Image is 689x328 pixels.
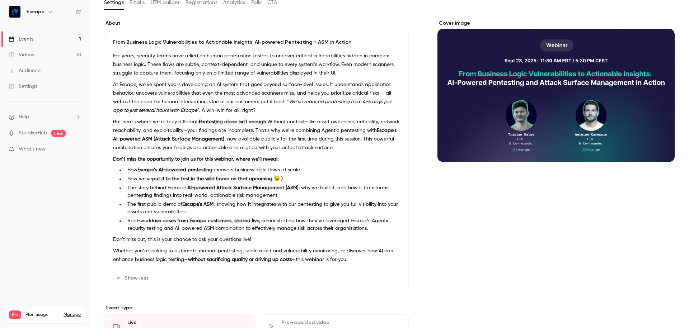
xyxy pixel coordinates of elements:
[113,39,400,46] p: From Business Logic Vulnerabilities to Actionable Insights: AI-powered Pentesting + ASM in Action
[152,176,283,181] strong: put it to the test in the wild (more on that upcoming 😉 )
[19,113,29,121] span: Help
[9,51,34,58] div: Videos
[113,118,400,152] p: But here’s where we’re truly different: Without context—like asset ownership, criticality, networ...
[113,157,278,162] strong: Don’t miss the opportunity to join us for this webinar, where we’ll reveal:
[437,20,675,162] section: Cover image
[125,175,400,183] li: How we’ve
[104,20,409,27] label: About
[27,8,44,15] h6: Escape
[199,119,267,124] strong: Pentesting alone isn't enough.
[9,67,41,74] div: Audience
[125,217,400,232] li: Real-world demonstrating how they’ve leveraged Escape’s Agentic security testing and AI-powered A...
[9,310,21,319] span: Pro
[113,247,400,264] p: Whether you’re looking to automate manual pentesting, scale asset and vulnerability monitoring, o...
[113,235,400,244] p: Don't miss out, this is your chance to ask your questions live!
[19,146,46,153] span: What's new
[125,166,400,174] li: How uncovers business logic flaws at scale
[188,257,292,262] strong: without sacrificing quality or driving up costs
[153,218,261,223] strong: use cases from Escape customers, shared live,
[72,146,81,153] iframe: Noticeable Trigger
[25,312,59,318] span: Plan usage
[51,130,66,137] span: new
[113,52,400,77] p: For years, security teams have relied on human penetration testers to uncover critical vulnerabil...
[104,304,409,312] p: Event type
[182,202,214,207] strong: Escape’s ASM
[9,113,81,121] li: help-dropdown-opener
[127,319,246,326] div: Live
[216,185,299,190] strong: Attack Surface Management (ASM)
[187,185,215,190] strong: AI-powered
[9,83,37,90] div: Settings
[125,201,400,216] li: The first public demo of , showing how it integrates with our pentesting to give you full visibil...
[125,184,400,199] li: The story behind Escape's : why we built it, and how it transforms pentesting findings into real-...
[9,35,33,43] div: Events
[437,20,675,27] label: Cover image
[64,312,81,318] a: Manage
[281,319,400,326] div: Pre-recorded video
[113,80,400,115] p: At Escape, we’ve spent years developing an AI system that goes beyond surface-level issues. It un...
[9,6,20,18] img: Escape
[19,129,47,137] a: SpeakerHub
[137,167,212,172] strong: Escape’s AI-powered pentesting
[113,272,153,284] button: Show less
